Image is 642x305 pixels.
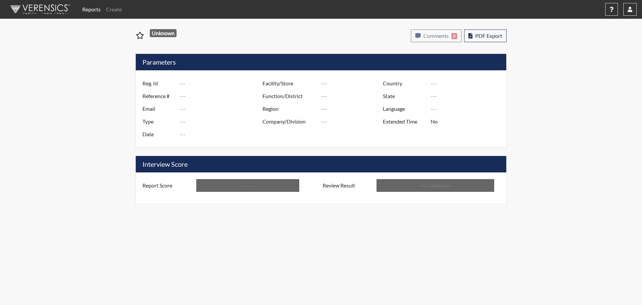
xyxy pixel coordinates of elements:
[180,115,264,128] input: ---
[464,29,507,42] button: PDF Export
[451,33,457,39] span: 0
[137,128,180,141] label: Date
[378,77,431,90] label: Country
[137,115,180,128] label: Type
[137,102,180,115] label: Email
[431,90,505,102] input: ---
[136,156,506,172] h5: Interview Score
[196,179,299,192] input: ---
[257,102,321,115] label: Region
[423,32,449,39] span: Comments
[321,115,385,128] input: ---
[431,115,505,128] input: ---
[180,102,264,115] input: ---
[257,115,321,128] label: Company/Division
[257,90,321,102] label: Function/District
[475,32,502,39] span: PDF Export
[378,102,431,115] label: Language
[180,90,264,102] input: ---
[137,179,196,192] label: Report Score
[377,179,494,192] input: No Decision
[431,102,505,115] input: ---
[321,90,385,102] input: ---
[150,29,177,37] span: Unknown
[180,77,264,90] input: ---
[318,179,377,192] label: Review Result
[103,3,124,16] a: Create
[80,3,103,16] a: Reports
[137,90,180,102] label: Reference #
[321,102,385,115] input: ---
[411,29,461,42] button: Comments0
[137,77,180,90] label: Reg. Id
[321,77,385,90] input: ---
[136,54,506,70] h5: Parameters
[378,115,431,128] label: Extended Time
[431,77,505,90] input: ---
[257,77,321,90] label: Facility/Store
[378,90,431,102] label: State
[180,128,264,141] input: ---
